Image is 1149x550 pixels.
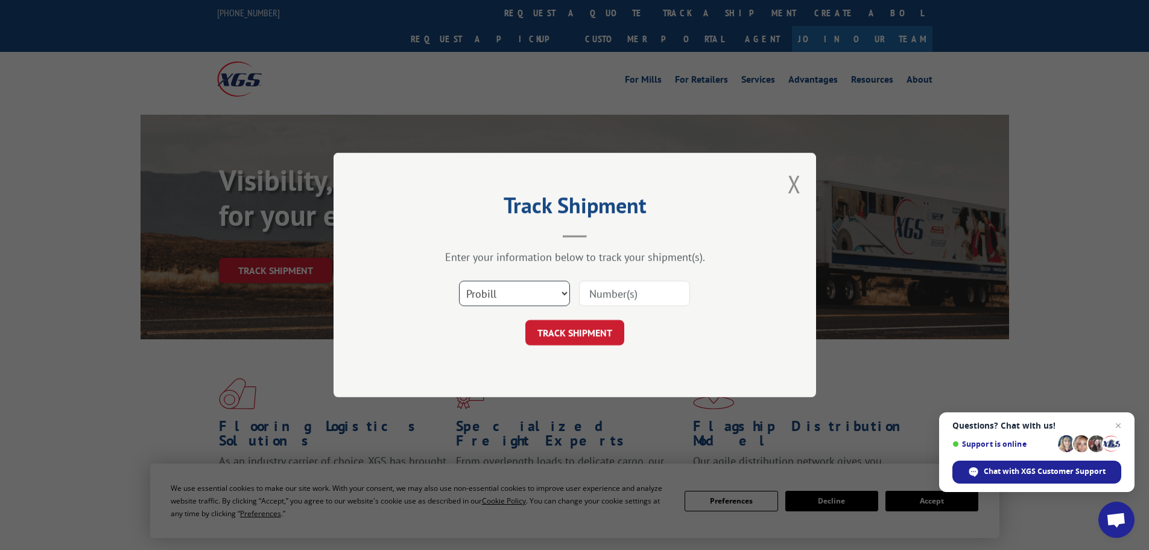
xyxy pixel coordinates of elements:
[394,250,756,264] div: Enter your information below to track your shipment(s).
[1098,502,1135,538] div: Open chat
[952,421,1121,430] span: Questions? Chat with us!
[984,466,1106,477] span: Chat with XGS Customer Support
[525,320,624,345] button: TRACK SHIPMENT
[952,440,1054,449] span: Support is online
[788,168,801,200] button: Close modal
[1111,418,1125,433] span: Close chat
[579,281,690,306] input: Number(s)
[952,461,1121,484] div: Chat with XGS Customer Support
[394,197,756,220] h2: Track Shipment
